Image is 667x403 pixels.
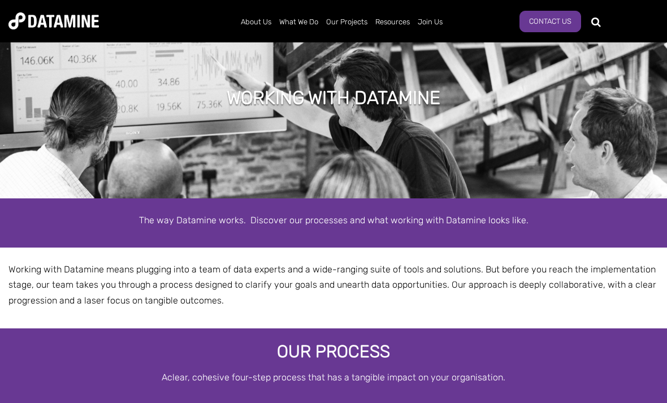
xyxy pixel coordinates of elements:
p: The way Datamine works. Discover our processes and what working with Datamine looks like. [8,213,659,228]
span: A [162,372,167,383]
a: Join Us [414,7,447,37]
a: What We Do [275,7,322,37]
h1: Working with Datamine [227,85,440,110]
a: About Us [237,7,275,37]
span: Our Process [277,341,390,362]
a: Resources [371,7,414,37]
span: Working with Datamine means plugging into a team of data experts and a wide-ranging suite of tool... [8,264,656,305]
a: Our Projects [322,7,371,37]
a: Contact Us [519,11,581,32]
span: clear, cohesive four-step process that has a tangible impact on your organisation. [167,372,505,383]
img: Datamine [8,12,99,29]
